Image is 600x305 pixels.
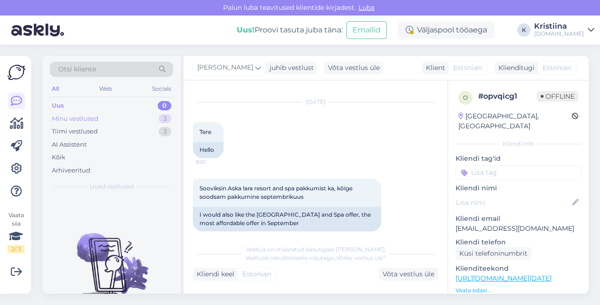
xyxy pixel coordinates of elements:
span: Estonian [453,63,482,73]
div: Tiimi vestlused [52,127,98,136]
span: o [463,94,468,101]
div: Võta vestlus üle [324,62,384,74]
a: Kristiina[DOMAIN_NAME] [534,23,594,38]
div: Kliendi info [456,140,581,148]
div: Kõik [52,153,65,162]
div: 3 [159,114,171,124]
p: Klienditeekond [456,264,581,274]
div: Klient [422,63,445,73]
span: Otsi kliente [58,64,96,74]
div: K [517,23,530,37]
span: [PERSON_NAME] [197,63,253,73]
div: Hello [193,142,224,158]
span: Tere [200,128,211,135]
b: Uus! [237,25,255,34]
div: 3 [159,127,171,136]
span: Offline [537,91,578,102]
span: Uued vestlused [90,182,134,191]
div: Arhiveeritud [52,166,90,175]
span: Estonian [242,269,271,279]
div: # opvqicg1 [478,91,537,102]
span: Sooviksin Aska lara resort and spa pakkumist ka, kõige soodsam pakkumine septembrikuus [200,185,354,200]
div: Minu vestlused [52,114,98,124]
span: Estonian [543,63,571,73]
p: Kliendi telefon [456,237,581,247]
span: 8:20 [196,158,231,165]
a: [URL][DOMAIN_NAME][DATE] [456,274,552,282]
span: Vestlus on määratud kasutajale [PERSON_NAME] [246,246,385,253]
div: [GEOGRAPHIC_DATA], [GEOGRAPHIC_DATA] [458,111,572,131]
p: [EMAIL_ADDRESS][DOMAIN_NAME] [456,224,581,234]
p: Kliendi tag'id [456,154,581,164]
span: Vestluse ülevõtmiseks vajutage [246,254,385,261]
img: No chats [42,216,181,301]
div: Socials [150,83,173,95]
div: All [50,83,61,95]
div: Proovi tasuta juba täna: [237,24,343,36]
div: [DATE] [193,98,438,106]
div: Küsi telefoninumbrit [456,247,531,260]
div: Uus [52,101,64,110]
img: Askly Logo [8,63,25,81]
div: Võta vestlus üle [379,268,438,281]
div: Klienditugi [495,63,535,73]
p: Vaata edasi ... [456,286,581,295]
div: Kliendi keel [193,269,234,279]
input: Lisa nimi [456,197,570,208]
i: „Võtke vestlus üle” [334,254,385,261]
div: 0 [158,101,171,110]
div: Web [97,83,114,95]
div: [DOMAIN_NAME] [534,30,584,38]
div: AI Assistent [52,140,87,149]
div: Kristiina [534,23,584,30]
input: Lisa tag [456,165,581,180]
div: juhib vestlust [266,63,314,73]
div: Väljaspool tööaega [398,22,495,39]
button: Emailid [346,21,387,39]
p: Kliendi nimi [456,183,581,193]
div: Vaata siia [8,211,24,253]
p: Kliendi email [456,214,581,224]
div: I would also like the [GEOGRAPHIC_DATA] and Spa offer, the most affordable offer in September [193,207,381,231]
span: Luba [356,3,377,12]
div: 2 / 3 [8,245,24,253]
